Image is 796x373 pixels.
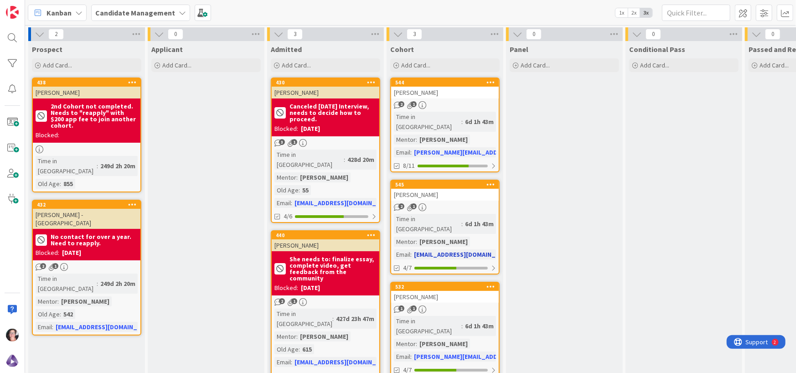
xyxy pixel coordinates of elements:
span: : [416,237,417,247]
span: Panel [510,45,528,54]
span: 3 [287,29,303,40]
span: 1 [291,139,297,145]
span: Conditional Pass [629,45,685,54]
div: Time in [GEOGRAPHIC_DATA] [274,150,344,170]
div: 428d 20m [345,155,377,165]
div: [PERSON_NAME] [391,189,499,201]
div: [PERSON_NAME] [33,87,140,98]
div: Mentor [394,237,416,247]
div: 6d 1h 43m [463,117,496,127]
div: Old Age [36,309,60,319]
span: Cohort [390,45,414,54]
div: 855 [61,179,75,189]
div: Email [274,198,291,208]
a: [EMAIL_ADDRESS][DOMAIN_NAME] [414,250,514,259]
div: [PERSON_NAME] [272,87,379,98]
span: Admitted [271,45,302,54]
div: 430 [276,79,379,86]
b: Candidate Management [95,8,175,17]
div: Email [394,249,410,259]
div: [PERSON_NAME] [298,332,351,342]
span: : [97,161,98,171]
div: 2 [47,4,50,11]
a: 430[PERSON_NAME]Canceled [DATE] Interview, needs to decide how to proceed.Blocked:[DATE]Time in [... [271,78,380,223]
div: Time in [GEOGRAPHIC_DATA] [394,214,461,234]
div: [PERSON_NAME] [59,296,112,306]
span: : [332,314,334,324]
span: 2 [398,203,404,209]
b: No contact for over a year. Need to reapply. [51,233,138,246]
div: [PERSON_NAME] - [GEOGRAPHIC_DATA] [33,209,140,229]
div: Old Age [274,185,299,195]
div: 545 [395,181,499,188]
span: : [461,117,463,127]
span: : [52,322,53,332]
span: 0 [646,29,661,40]
div: 438 [37,79,140,86]
span: 3x [640,8,652,17]
div: Mentor [274,172,296,182]
div: 545 [391,181,499,189]
div: [DATE] [301,124,320,134]
span: 3 [407,29,422,40]
span: Kanban [47,7,72,18]
b: She needs to: finalize essay, complete video, get feedback from the community [289,256,377,281]
a: [EMAIL_ADDRESS][DOMAIN_NAME] [295,358,394,366]
div: 432[PERSON_NAME] - [GEOGRAPHIC_DATA] [33,201,140,229]
div: Old Age [36,179,60,189]
div: 544 [391,78,499,87]
span: : [291,357,292,367]
span: Add Card... [282,61,311,69]
span: 1 [291,298,297,304]
div: 615 [300,344,314,354]
a: [PERSON_NAME][EMAIL_ADDRESS][DOMAIN_NAME] [414,148,562,156]
div: Email [394,147,410,157]
div: 532 [391,283,499,291]
span: : [57,296,59,306]
span: : [291,198,292,208]
div: Mentor [274,332,296,342]
a: 438[PERSON_NAME]2nd Cohort not completed. Needs to "reapply" with $200 app fee to join another co... [32,78,141,192]
div: 430[PERSON_NAME] [272,78,379,98]
div: 427d 23h 47m [334,314,377,324]
div: [PERSON_NAME] [417,339,470,349]
span: : [461,321,463,331]
div: Blocked: [274,283,298,293]
div: 6d 1h 43m [463,321,496,331]
div: 432 [37,202,140,208]
div: 249d 2h 20m [98,161,138,171]
span: : [410,352,412,362]
div: 440 [276,232,379,238]
div: Time in [GEOGRAPHIC_DATA] [36,274,97,294]
span: : [410,147,412,157]
a: 545[PERSON_NAME]Time in [GEOGRAPHIC_DATA]:6d 1h 43mMentor:[PERSON_NAME]Email:[EMAIL_ADDRESS][DOMA... [390,180,500,275]
img: Visit kanbanzone.com [6,6,19,19]
span: 1 [52,263,58,269]
div: Email [36,322,52,332]
span: : [60,309,61,319]
span: : [461,219,463,229]
div: [PERSON_NAME] [272,239,379,251]
div: 249d 2h 20m [98,279,138,289]
span: Prospect [32,45,62,54]
div: Email [394,352,410,362]
div: Time in [GEOGRAPHIC_DATA] [274,309,332,329]
div: [PERSON_NAME] [391,291,499,303]
span: : [299,344,300,354]
div: 544 [395,79,499,86]
span: Add Card... [760,61,789,69]
div: [DATE] [62,248,81,258]
span: 0 [765,29,780,40]
div: Blocked: [36,130,59,140]
span: 2 [398,101,404,107]
div: 440[PERSON_NAME] [272,231,379,251]
span: 4/7 [403,263,412,273]
div: Blocked: [274,124,298,134]
div: [DATE] [301,283,320,293]
span: Support [19,1,41,12]
div: 440 [272,231,379,239]
div: 438[PERSON_NAME] [33,78,140,98]
div: [PERSON_NAME] [298,172,351,182]
span: : [416,135,417,145]
span: Add Card... [640,61,669,69]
